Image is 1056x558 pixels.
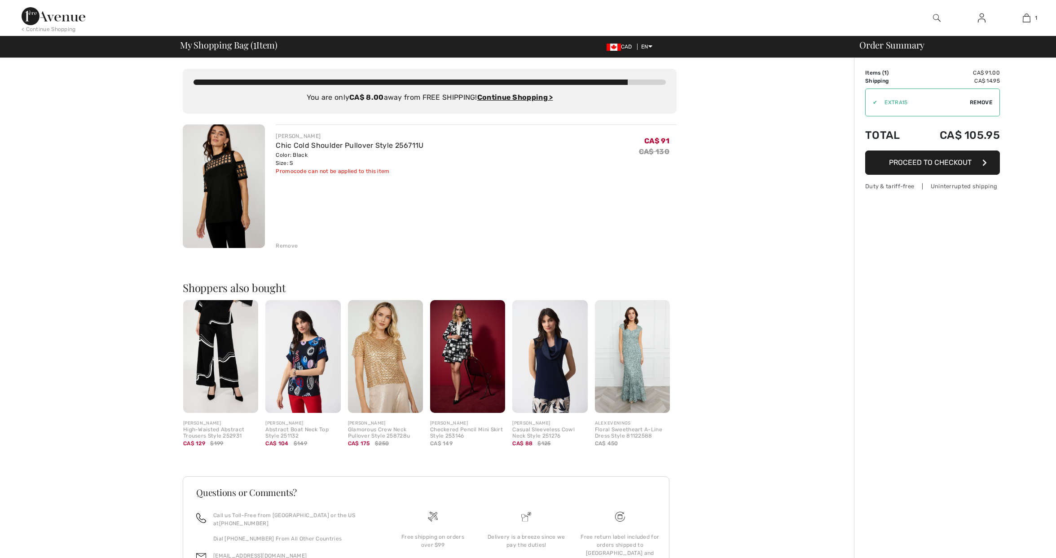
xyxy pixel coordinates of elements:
[866,98,877,106] div: ✔
[487,533,566,549] div: Delivery is a breeze since we pay the duties!
[196,513,206,523] img: call
[265,300,340,413] img: Abstract Boat Neck Top Style 251132
[970,98,992,106] span: Remove
[644,137,669,145] span: CA$ 91
[276,132,423,140] div: [PERSON_NAME]
[521,512,531,522] img: Delivery is a breeze since we pay the duties!
[1035,14,1037,22] span: 1
[183,427,258,439] div: High-Waisted Abstract Trousers Style 252931
[348,440,370,447] span: CA$ 175
[477,93,553,102] a: Continue Shopping >
[915,120,1000,151] td: CA$ 105.95
[430,300,505,413] img: Checkered Pencil Mini Skirt Style 253146
[1023,13,1030,23] img: My Bag
[180,40,277,49] span: My Shopping Bag ( Item)
[22,7,85,25] img: 1ère Avenue
[276,141,423,150] a: Chic Cold Shoulder Pullover Style 256711U
[865,69,915,77] td: Items ( )
[865,151,1000,175] button: Proceed to Checkout
[349,93,383,102] strong: CA$ 8.00
[183,420,258,427] div: [PERSON_NAME]
[428,512,438,522] img: Free shipping on orders over $99
[512,440,532,447] span: CA$ 88
[595,427,670,439] div: Floral Sweetheart A-Line Dress Style 81122588
[971,13,993,24] a: Sign In
[933,13,941,23] img: search the website
[430,440,453,447] span: CA$ 149
[595,420,670,427] div: ALEX EVENINGS
[196,488,656,497] h3: Questions or Comments?
[512,420,587,427] div: [PERSON_NAME]
[213,511,375,527] p: Call us Toll-Free from [GEOGRAPHIC_DATA] or the US at
[877,89,970,116] input: Promo code
[978,13,986,23] img: My Info
[348,300,423,413] img: Glamorous Crew Neck Pullover Style 258728u
[889,158,972,167] span: Proceed to Checkout
[276,167,423,175] div: Promocode can not be applied to this item
[265,427,340,439] div: Abstract Boat Neck Top Style 251132
[430,420,505,427] div: [PERSON_NAME]
[183,300,258,413] img: High-Waisted Abstract Trousers Style 252931
[183,282,677,293] h2: Shoppers also bought
[210,439,223,447] span: $199
[348,427,423,439] div: Glamorous Crew Neck Pullover Style 258728u
[276,151,423,167] div: Color: Black Size: S
[512,300,587,413] img: Casual Sleeveless Cowl Neck Style 251276
[393,533,472,549] div: Free shipping on orders over $99
[915,69,1000,77] td: CA$ 91.00
[219,520,268,527] a: [PHONE_NUMBER]
[607,44,636,50] span: CAD
[849,40,1051,49] div: Order Summary
[641,44,652,50] span: EN
[595,440,618,447] span: CA$ 450
[915,77,1000,85] td: CA$ 14.95
[294,439,307,447] span: $149
[348,420,423,427] div: [PERSON_NAME]
[183,440,205,447] span: CA$ 129
[865,120,915,151] td: Total
[253,38,256,50] span: 1
[194,92,666,103] div: You are only away from FREE SHIPPING!
[865,182,1000,190] div: Duty & tariff-free | Uninterrupted shipping
[183,124,265,248] img: Chic Cold Shoulder Pullover Style 256711U
[615,512,625,522] img: Free shipping on orders over $99
[265,420,340,427] div: [PERSON_NAME]
[639,147,669,156] s: CA$ 130
[22,25,76,33] div: < Continue Shopping
[265,440,288,447] span: CA$ 104
[375,439,389,447] span: $250
[595,300,670,413] img: Floral Sweetheart A-Line Dress Style 81122588
[865,77,915,85] td: Shipping
[537,439,550,447] span: $125
[607,44,621,51] img: Canadian Dollar
[276,242,298,250] div: Remove
[512,427,587,439] div: Casual Sleeveless Cowl Neck Style 251276
[884,70,887,76] span: 1
[1004,13,1048,23] a: 1
[430,427,505,439] div: Checkered Pencil Mini Skirt Style 253146
[213,535,375,543] p: Dial [PHONE_NUMBER] From All Other Countries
